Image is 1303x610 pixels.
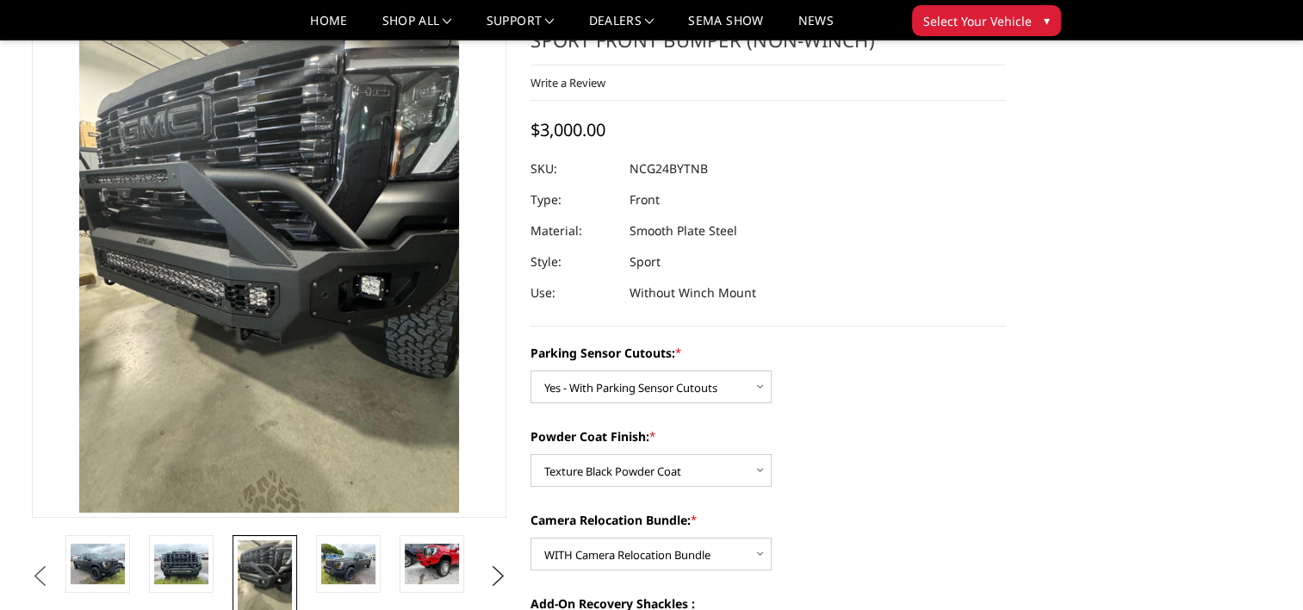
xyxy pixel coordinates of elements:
a: Support [487,15,555,40]
a: Dealers [589,15,655,40]
a: Home [310,15,347,40]
button: Next [485,563,511,589]
dt: Use: [531,277,617,308]
dt: Style: [531,246,617,277]
img: 2024-2025 GMC 2500-3500 - Freedom Series - Sport Front Bumper (non-winch) [71,544,125,584]
dd: Sport [630,246,661,277]
dd: NCG24BYTNB [630,153,708,184]
span: Select Your Vehicle [923,12,1032,30]
button: Select Your Vehicle [912,5,1061,36]
img: 2024-2025 GMC 2500-3500 - Freedom Series - Sport Front Bumper (non-winch) [154,544,208,584]
a: Write a Review [531,75,605,90]
dd: Smooth Plate Steel [630,215,737,246]
button: Previous [28,563,53,589]
dd: Front [630,184,660,215]
dt: SKU: [531,153,617,184]
dd: Without Winch Mount [630,277,756,308]
label: Parking Sensor Cutouts: [531,344,1006,362]
span: $3,000.00 [531,118,605,141]
a: shop all [382,15,452,40]
dt: Type: [531,184,617,215]
label: Powder Coat Finish: [531,427,1006,445]
span: ▾ [1044,11,1050,29]
dt: Material: [531,215,617,246]
img: 2024-2025 GMC 2500-3500 - Freedom Series - Sport Front Bumper (non-winch) [321,544,375,584]
a: 2024-2025 GMC 2500-3500 - Freedom Series - Sport Front Bumper (non-winch) [32,1,507,518]
img: 2024-2025 GMC 2500-3500 - Freedom Series - Sport Front Bumper (non-winch) [405,544,459,584]
label: Camera Relocation Bundle: [531,511,1006,529]
iframe: Chat Widget [1217,527,1303,610]
a: SEMA Show [688,15,763,40]
a: News [797,15,833,40]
